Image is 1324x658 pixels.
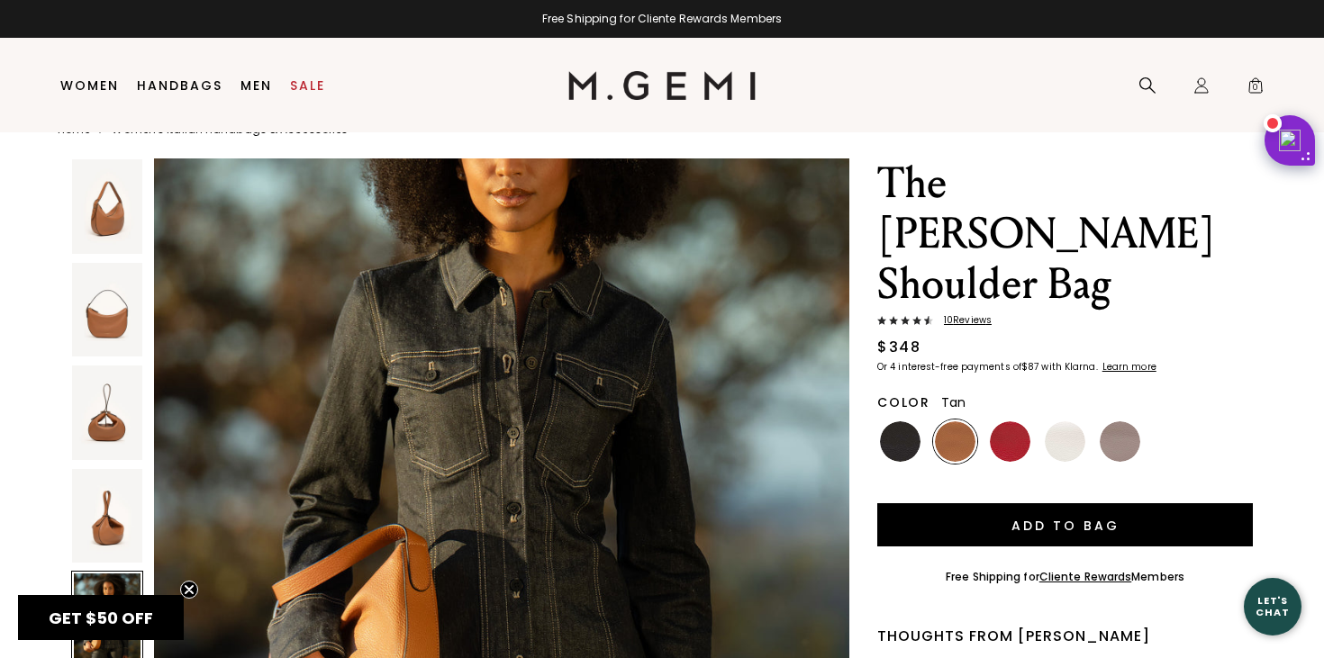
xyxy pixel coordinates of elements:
img: Black [880,421,920,462]
div: Thoughts from [PERSON_NAME] [877,626,1253,647]
a: Men [240,78,272,93]
button: Close teaser [180,581,198,599]
span: GET $50 OFF [49,607,153,629]
div: $348 [877,337,920,358]
span: Tan [941,393,966,411]
img: Cardinal Red [990,421,1030,462]
div: GET $50 OFFClose teaser [18,595,184,640]
h2: Color [877,395,930,410]
img: Light Mushroom [1100,421,1140,462]
img: The Evelina Shoulder Bag [72,365,142,460]
a: Women [60,78,119,93]
a: Learn more [1101,362,1156,373]
img: Ivory [1045,421,1085,462]
div: Free Shipping for Members [946,570,1184,584]
button: Add to Bag [877,503,1253,546]
klarna-placement-style-body: Or 4 interest-free payments of [877,360,1021,374]
a: Handbags [137,78,222,93]
klarna-placement-style-body: with Klarna [1041,360,1100,374]
img: M.Gemi [568,71,757,100]
a: 10Reviews [877,315,1253,329]
klarna-placement-style-cta: Learn more [1102,360,1156,374]
div: Let's Chat [1244,595,1301,617]
span: 0 [1247,80,1265,98]
img: Tan [935,421,975,462]
a: Cliente Rewards [1039,569,1132,584]
img: The Evelina Shoulder Bag [72,469,142,563]
h1: The [PERSON_NAME] Shoulder Bag [877,158,1253,310]
img: The Evelina Shoulder Bag [72,263,142,357]
img: The Evelina Shoulder Bag [72,159,142,254]
span: 10 Review s [933,315,992,326]
a: Sale [290,78,325,93]
klarna-placement-style-amount: $87 [1021,360,1038,374]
